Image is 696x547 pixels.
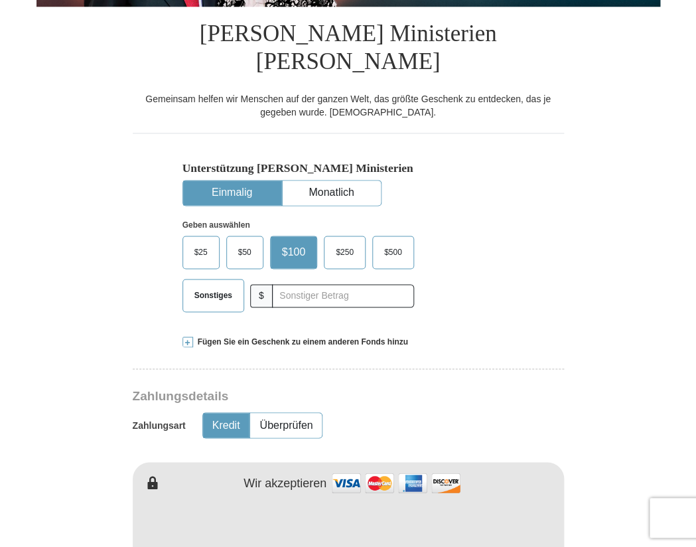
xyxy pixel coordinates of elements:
[133,388,471,404] h3: Zahlungsdetails
[378,242,409,262] span: $500
[272,284,414,307] input: Sonstiger Betrag
[250,284,273,307] span: $
[182,161,514,175] h5: Unterstützung [PERSON_NAME] Ministerien
[330,469,462,497] img: Kreditkarten akzeptiert
[188,285,239,305] span: Sonstiges
[329,242,360,262] span: $250
[250,413,322,437] button: Überprüfen
[133,420,186,431] h5: Zahlungsart
[182,220,250,230] strong: Geben auswählen
[183,181,281,205] button: Einmalig
[193,336,408,347] span: Fügen Sie ein Geschenk zu einem anderen Fonds hinzu
[188,242,214,262] span: $25
[244,476,326,491] h4: Wir akzeptieren
[203,413,249,437] button: Kredit
[275,242,313,262] span: $100
[133,92,564,119] div: Gemeinsam helfen wir Menschen auf der ganzen Welt, das größte Geschenk zu entdecken, das je gegeb...
[283,181,381,205] button: Monatlich
[232,242,258,262] span: $50
[133,7,564,92] h1: [PERSON_NAME] Ministerien [PERSON_NAME]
